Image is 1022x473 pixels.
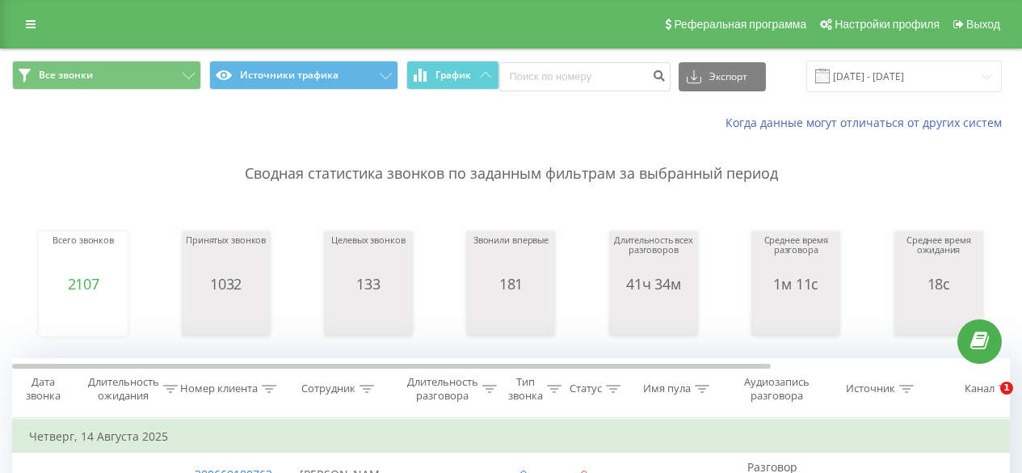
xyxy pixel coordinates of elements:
[738,375,816,403] div: Аудиозапись разговора
[898,276,979,292] div: 18с
[39,69,93,82] span: Все звонки
[331,276,405,292] div: 133
[499,62,671,91] input: Поиск по номеру
[967,382,1006,420] iframe: Intercom live chat
[966,18,1000,31] span: Выход
[331,235,405,276] div: Целевых звонков
[180,382,258,396] div: Номер клиента
[473,276,549,292] div: 181
[965,382,995,396] div: Канал
[406,61,499,90] button: График
[570,382,602,396] div: Статус
[613,276,694,292] div: 41ч 34м
[407,375,478,403] div: Длительность разговора
[679,62,766,91] button: Экспорт
[13,375,73,403] div: Дата звонка
[53,235,114,276] div: Всего звонков
[755,235,836,276] div: Среднее время разговора
[473,235,549,276] div: Звонили впервые
[755,276,836,292] div: 1м 11с
[674,18,806,31] span: Реферальная программа
[643,382,691,396] div: Имя пула
[301,382,355,396] div: Сотрудник
[846,382,895,396] div: Источник
[88,375,159,403] div: Длительность ожидания
[209,61,398,90] button: Источники трафика
[1000,382,1013,395] span: 1
[613,235,694,276] div: Длительность всех разговоров
[435,70,471,81] span: График
[12,61,201,90] button: Все звонки
[508,375,543,403] div: Тип звонка
[725,115,1010,130] a: Когда данные могут отличаться от других систем
[186,235,266,276] div: Принятых звонков
[12,131,1010,184] p: Сводная статистика звонков по заданным фильтрам за выбранный период
[53,276,114,292] div: 2107
[186,276,266,292] div: 1032
[835,18,940,31] span: Настройки профиля
[898,235,979,276] div: Среднее время ожидания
